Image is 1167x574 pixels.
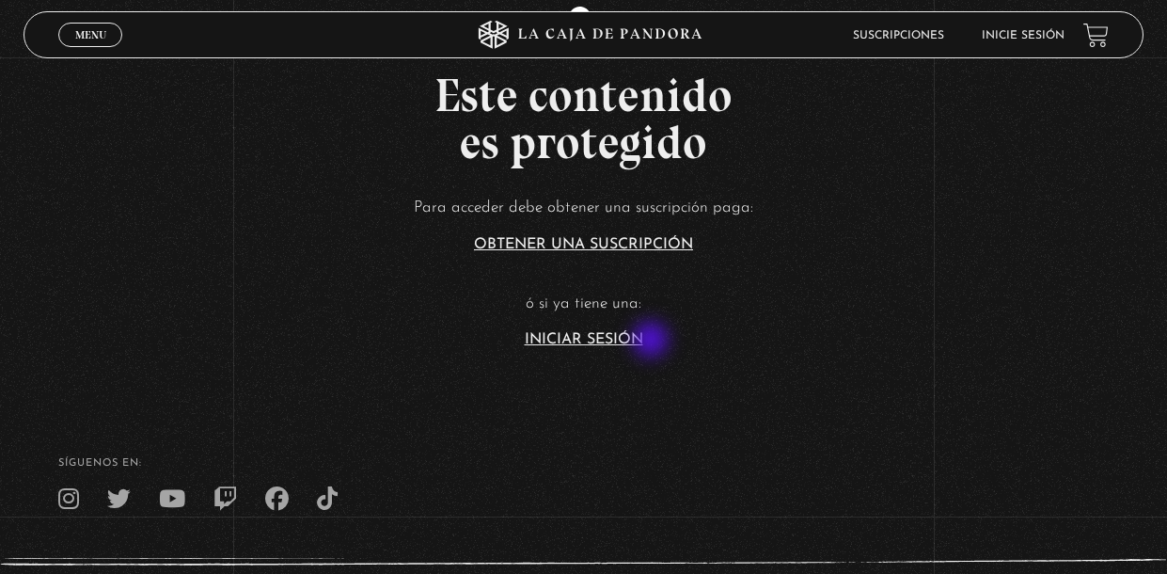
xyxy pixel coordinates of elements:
[474,237,693,252] a: Obtener una suscripción
[75,29,106,40] span: Menu
[58,458,1109,469] h4: SÍguenos en:
[69,45,113,58] span: Cerrar
[982,30,1064,41] a: Inicie sesión
[853,30,944,41] a: Suscripciones
[525,332,643,347] a: Iniciar Sesión
[1083,23,1109,48] a: View your shopping cart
